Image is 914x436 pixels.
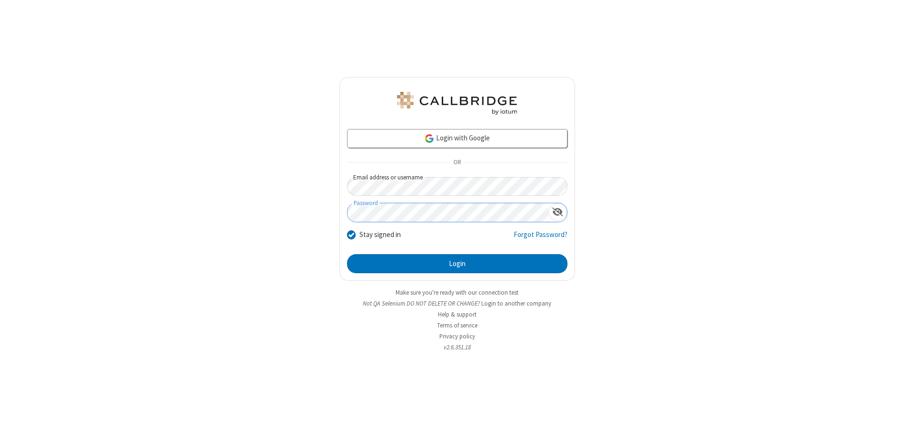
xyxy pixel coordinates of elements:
a: Privacy policy [439,332,475,340]
label: Stay signed in [359,229,401,240]
a: Help & support [438,310,477,318]
div: Show password [548,203,567,221]
img: google-icon.png [424,133,435,144]
button: Login to another company [481,299,551,308]
span: OR [449,156,465,169]
a: Make sure you're ready with our connection test [396,288,518,297]
li: v2.6.351.18 [339,343,575,352]
input: Email address or username [347,177,567,196]
a: Forgot Password? [514,229,567,248]
button: Login [347,254,567,273]
a: Login with Google [347,129,567,148]
a: Terms of service [437,321,477,329]
input: Password [348,203,548,222]
img: QA Selenium DO NOT DELETE OR CHANGE [395,92,519,115]
li: Not QA Selenium DO NOT DELETE OR CHANGE? [339,299,575,308]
